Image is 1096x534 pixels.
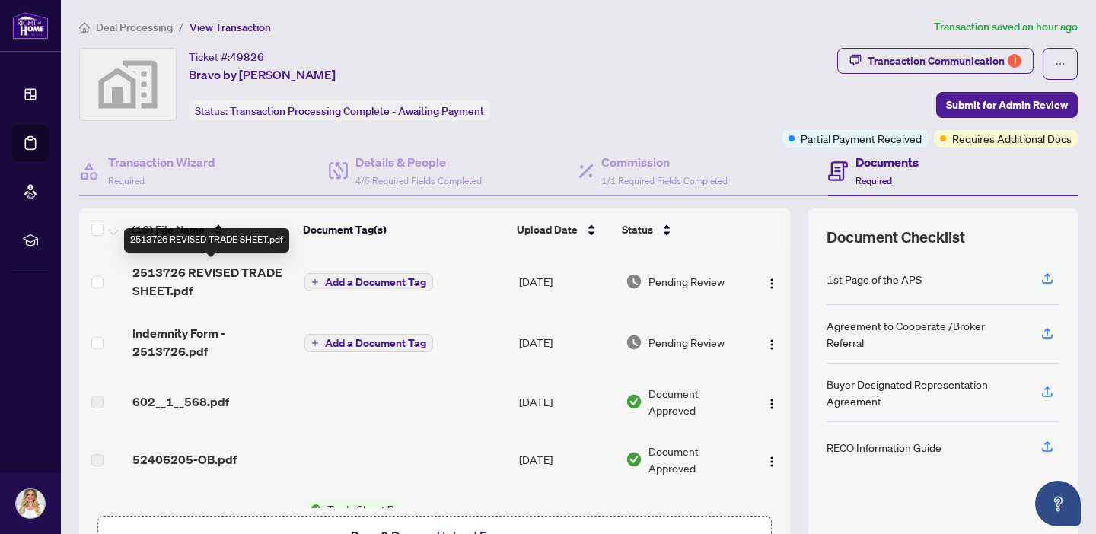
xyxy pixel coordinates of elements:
[189,100,490,121] div: Status:
[827,376,1023,409] div: Buyer Designated Representation Agreement
[517,221,578,238] span: Upload Date
[304,333,433,353] button: Add a Document Tag
[626,334,642,351] img: Document Status
[760,389,784,414] button: Logo
[297,208,511,251] th: Document Tag(s)
[108,153,215,171] h4: Transaction Wizard
[855,153,919,171] h4: Documents
[311,278,319,286] span: plus
[132,324,292,361] span: Indemnity Form - 2513726.pdf
[355,153,482,171] h4: Details & People
[189,48,264,65] div: Ticket #:
[766,339,778,351] img: Logo
[325,277,426,288] span: Add a Document Tag
[108,175,145,186] span: Required
[827,317,1023,351] div: Agreement to Cooperate /Broker Referral
[304,273,433,291] button: Add a Document Tag
[622,221,653,238] span: Status
[837,48,1034,74] button: Transaction Communication1
[766,398,778,410] img: Logo
[80,49,176,120] img: svg%3e
[132,263,292,300] span: 2513726 REVISED TRADE SHEET.pdf
[513,312,620,373] td: [DATE]
[648,273,725,290] span: Pending Review
[760,269,784,294] button: Logo
[513,373,620,431] td: [DATE]
[952,130,1072,147] span: Requires Additional Docs
[126,208,297,251] th: (16) File Name
[616,208,748,251] th: Status
[855,175,892,186] span: Required
[827,439,941,456] div: RECO Information Guide
[124,228,289,253] div: 2513726 REVISED TRADE SHEET.pdf
[766,278,778,290] img: Logo
[230,50,264,64] span: 49826
[132,450,237,469] span: 52406205-OB.pdf
[601,175,728,186] span: 1/1 Required Fields Completed
[513,251,620,312] td: [DATE]
[96,21,173,34] span: Deal Processing
[325,338,426,348] span: Add a Document Tag
[648,334,725,351] span: Pending Review
[355,175,482,186] span: 4/5 Required Fields Completed
[934,18,1078,36] article: Transaction saved an hour ago
[827,271,922,288] div: 1st Page of the APS
[936,92,1078,118] button: Submit for Admin Review
[513,431,620,488] td: [DATE]
[626,273,642,290] img: Document Status
[946,93,1068,117] span: Submit for Admin Review
[132,221,205,238] span: (16) File Name
[1055,59,1066,69] span: ellipsis
[179,18,183,36] li: /
[311,339,319,347] span: plus
[648,443,747,476] span: Document Approved
[511,208,616,251] th: Upload Date
[766,456,778,468] img: Logo
[760,447,784,472] button: Logo
[230,104,484,118] span: Transaction Processing Complete - Awaiting Payment
[601,153,728,171] h4: Commission
[79,22,90,33] span: home
[648,385,747,418] span: Document Approved
[827,227,965,248] span: Document Checklist
[868,49,1021,73] div: Transaction Communication
[16,489,45,518] img: Profile Icon
[626,451,642,468] img: Document Status
[801,130,922,147] span: Partial Payment Received
[626,393,642,410] img: Document Status
[190,21,271,34] span: View Transaction
[12,11,49,40] img: logo
[304,334,433,352] button: Add a Document Tag
[132,393,229,411] span: 602__1__568.pdf
[1008,54,1021,68] div: 1
[1035,481,1081,526] button: Open asap
[304,501,321,517] img: Status Icon
[189,65,336,84] span: Bravo by [PERSON_NAME]
[760,330,784,354] button: Logo
[321,501,400,517] span: Trade Sheet B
